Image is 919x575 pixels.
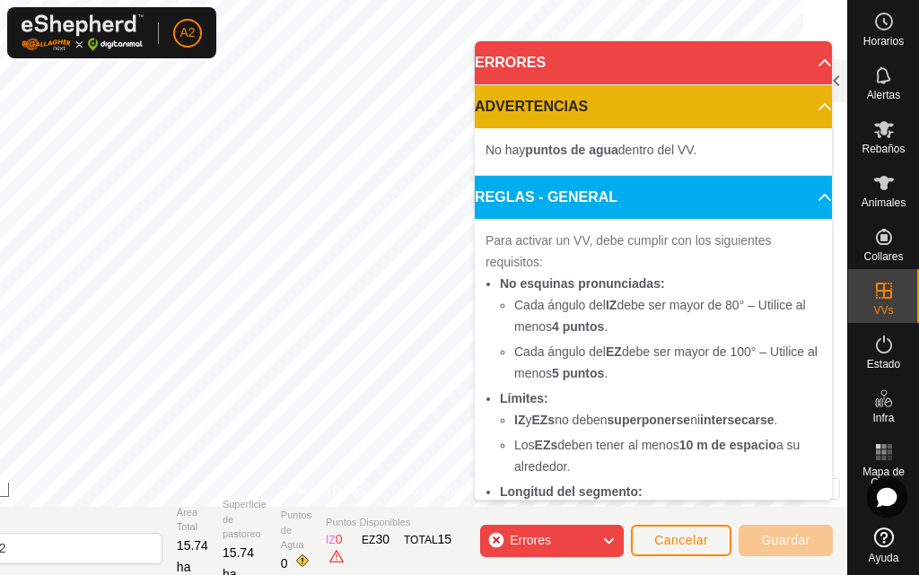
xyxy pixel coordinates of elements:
[853,466,915,488] span: Mapa de Calor
[281,508,311,553] span: Puntos de Agua
[761,533,810,547] span: Guardar
[177,505,208,535] span: Área Total
[535,438,558,452] b: EZs
[223,497,267,542] span: Superficie de pastoreo
[500,276,665,291] b: No esquinas pronunciadas:
[863,36,904,47] span: Horarios
[872,413,894,423] span: Infra
[475,96,588,118] span: ADVERTENCIAS
[514,294,821,337] li: Cada ángulo del debe ser mayor de 80° – Utilice al menos .
[739,525,833,556] button: Guardar
[525,143,617,157] b: puntos de agua
[279,484,382,500] a: Política de Privacidad
[514,434,821,477] li: Los deben tener al menos a su alrededor.
[514,341,821,384] li: Cada ángulo del debe ser mayor de 100° – Utilice al menos .
[375,532,389,546] span: 30
[869,553,899,563] span: Ayuda
[179,23,195,42] span: A2
[867,90,900,100] span: Alertas
[326,515,451,530] span: Puntos Disponibles
[631,525,731,556] button: Cancelar
[475,187,617,208] span: REGLAS - GENERAL
[552,366,604,380] b: 5 puntos
[700,413,775,427] b: intersecarse
[514,409,821,431] li: y no deben ni .
[848,520,919,571] a: Ayuda
[862,197,906,208] span: Animales
[22,14,144,51] img: Logo Gallagher
[873,305,893,316] span: VVs
[867,359,900,370] span: Estado
[510,533,551,547] span: Errores
[177,538,208,574] span: 15.74 ha
[362,530,389,567] div: EZ
[475,52,546,74] span: ERRORES
[552,319,604,334] b: 4 puntos
[281,556,288,571] span: 0
[326,530,347,567] div: IZ
[500,484,643,499] b: Longitud del segmento:
[336,532,343,546] span: 0
[606,298,617,312] b: IZ
[679,438,776,452] b: 10 m de espacio
[475,41,832,84] p-accordion-header: ERRORES
[404,530,451,567] div: TOTAL
[531,413,555,427] b: EZs
[863,251,903,262] span: Collares
[486,143,696,157] span: No hay dentro del VV.
[475,85,832,128] p-accordion-header: ADVERTENCIAS
[438,532,452,546] span: 15
[404,484,464,500] a: Contáctenos
[862,144,905,154] span: Rebaños
[486,233,772,269] span: Para activar un VV, debe cumplir con los siguientes requisitos:
[475,176,832,219] p-accordion-header: REGLAS - GENERAL
[514,413,525,427] b: IZ
[475,128,832,175] p-accordion-content: ADVERTENCIAS
[500,391,548,405] b: Límites:
[654,533,708,547] span: Cancelar
[608,413,691,427] b: superponerse
[606,344,622,359] b: EZ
